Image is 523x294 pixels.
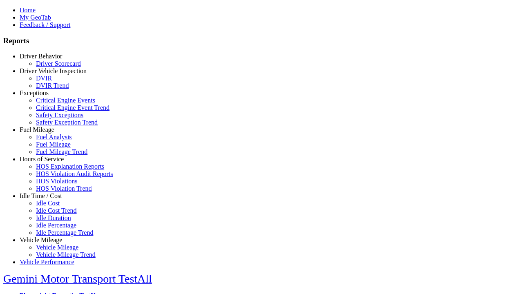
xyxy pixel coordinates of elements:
[36,82,69,89] a: DVIR Trend
[36,170,113,177] a: HOS Violation Audit Reports
[36,97,95,104] a: Critical Engine Events
[3,272,152,285] a: Gemini Motor Transport TestAll
[36,75,52,82] a: DVIR
[36,251,96,258] a: Vehicle Mileage Trend
[36,134,72,140] a: Fuel Analysis
[20,156,64,163] a: Hours of Service
[36,111,83,118] a: Safety Exceptions
[20,126,54,133] a: Fuel Mileage
[36,222,76,229] a: Idle Percentage
[36,163,104,170] a: HOS Explanation Reports
[20,258,74,265] a: Vehicle Performance
[36,229,93,236] a: Idle Percentage Trend
[20,53,62,60] a: Driver Behavior
[20,89,49,96] a: Exceptions
[36,214,71,221] a: Idle Duration
[20,7,36,13] a: Home
[20,14,51,21] a: My GeoTab
[20,192,62,199] a: Idle Time / Cost
[36,200,60,207] a: Idle Cost
[36,104,110,111] a: Critical Engine Event Trend
[36,141,71,148] a: Fuel Mileage
[36,207,77,214] a: Idle Cost Trend
[36,60,81,67] a: Driver Scorecard
[3,36,520,45] h3: Reports
[36,178,77,185] a: HOS Violations
[36,119,98,126] a: Safety Exception Trend
[20,236,62,243] a: Vehicle Mileage
[36,185,92,192] a: HOS Violation Trend
[20,21,70,28] a: Feedback / Support
[20,67,87,74] a: Driver Vehicle Inspection
[36,148,87,155] a: Fuel Mileage Trend
[36,244,78,251] a: Vehicle Mileage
